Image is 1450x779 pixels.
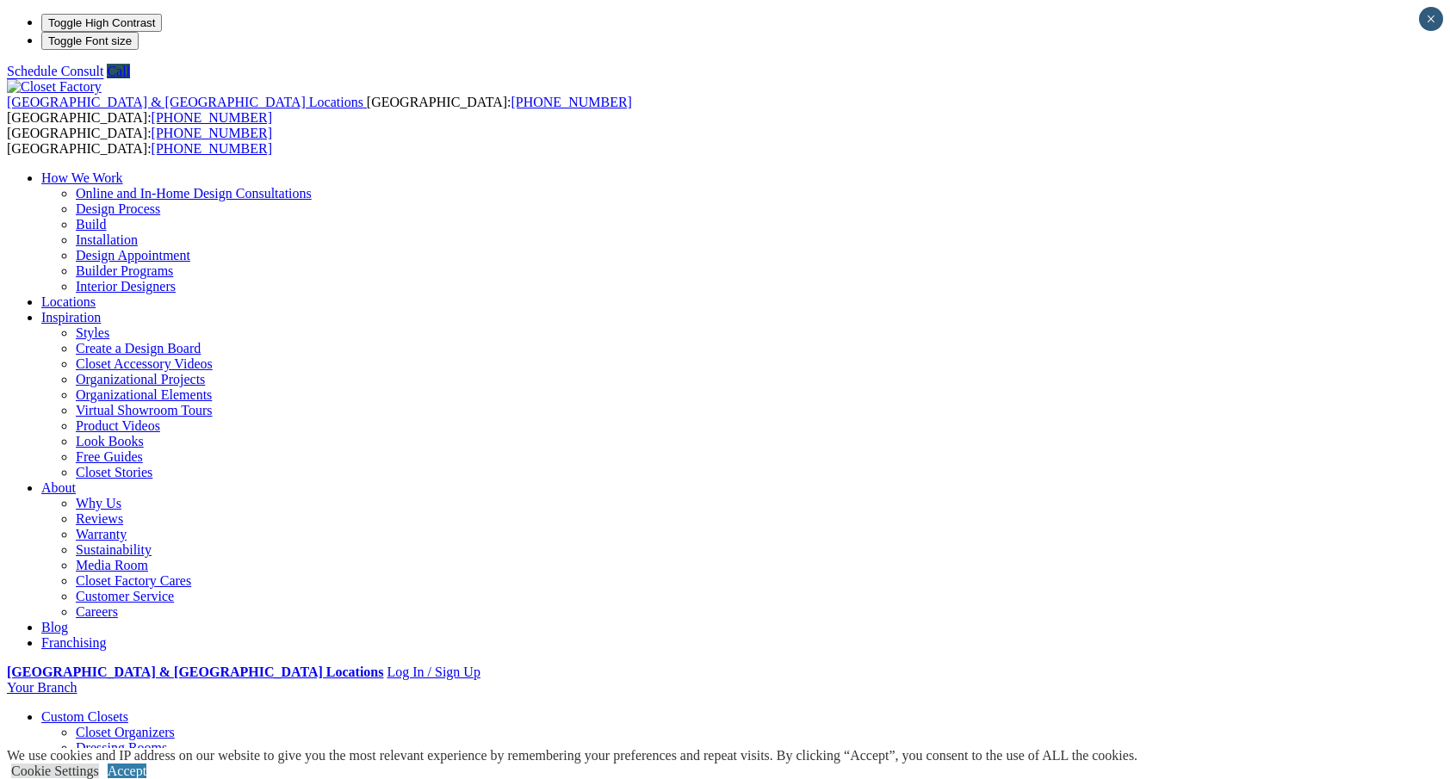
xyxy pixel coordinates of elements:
span: [GEOGRAPHIC_DATA]: [GEOGRAPHIC_DATA]: [7,95,632,125]
a: About [41,480,76,495]
a: Customer Service [76,589,174,603]
a: Free Guides [76,449,143,464]
a: [GEOGRAPHIC_DATA] & [GEOGRAPHIC_DATA] Locations [7,665,383,679]
a: Closet Stories [76,465,152,479]
button: Close [1419,7,1443,31]
a: Reviews [76,511,123,526]
a: Styles [76,325,109,340]
a: Interior Designers [76,279,176,294]
a: Warranty [76,527,127,541]
a: Create a Design Board [76,341,201,355]
a: Call [107,64,130,78]
a: Dressing Rooms [76,740,167,755]
div: We use cookies and IP address on our website to give you the most relevant experience by remember... [7,748,1137,764]
span: Toggle High Contrast [48,16,155,29]
a: Closet Factory Cares [76,573,191,588]
button: Toggle High Contrast [41,14,162,32]
a: Organizational Projects [76,372,205,386]
button: Toggle Font size [41,32,139,50]
a: Accept [108,764,146,778]
a: Media Room [76,558,148,572]
a: Build [76,217,107,232]
a: [GEOGRAPHIC_DATA] & [GEOGRAPHIC_DATA] Locations [7,95,367,109]
a: How We Work [41,170,123,185]
a: Careers [76,604,118,619]
a: [PHONE_NUMBER] [152,126,272,140]
a: Online and In-Home Design Consultations [76,186,312,201]
a: Inspiration [41,310,101,325]
a: [PHONE_NUMBER] [511,95,631,109]
a: Design Appointment [76,248,190,263]
a: Installation [76,232,138,247]
a: [PHONE_NUMBER] [152,141,272,156]
a: Builder Programs [76,263,173,278]
a: Custom Closets [41,709,128,724]
a: Closet Accessory Videos [76,356,213,371]
a: Cookie Settings [11,764,99,778]
span: Toggle Font size [48,34,132,47]
a: Organizational Elements [76,387,212,402]
a: Closet Organizers [76,725,175,739]
a: Why Us [76,496,121,510]
a: Franchising [41,635,107,650]
a: Your Branch [7,680,77,695]
a: Virtual Showroom Tours [76,403,213,417]
a: Blog [41,620,68,634]
a: Schedule Consult [7,64,103,78]
a: Log In / Sign Up [387,665,480,679]
a: Design Process [76,201,160,216]
a: [PHONE_NUMBER] [152,110,272,125]
span: [GEOGRAPHIC_DATA]: [GEOGRAPHIC_DATA]: [7,126,272,156]
img: Closet Factory [7,79,102,95]
a: Locations [41,294,96,309]
span: [GEOGRAPHIC_DATA] & [GEOGRAPHIC_DATA] Locations [7,95,363,109]
a: Product Videos [76,418,160,433]
a: Sustainability [76,542,152,557]
a: Look Books [76,434,144,448]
